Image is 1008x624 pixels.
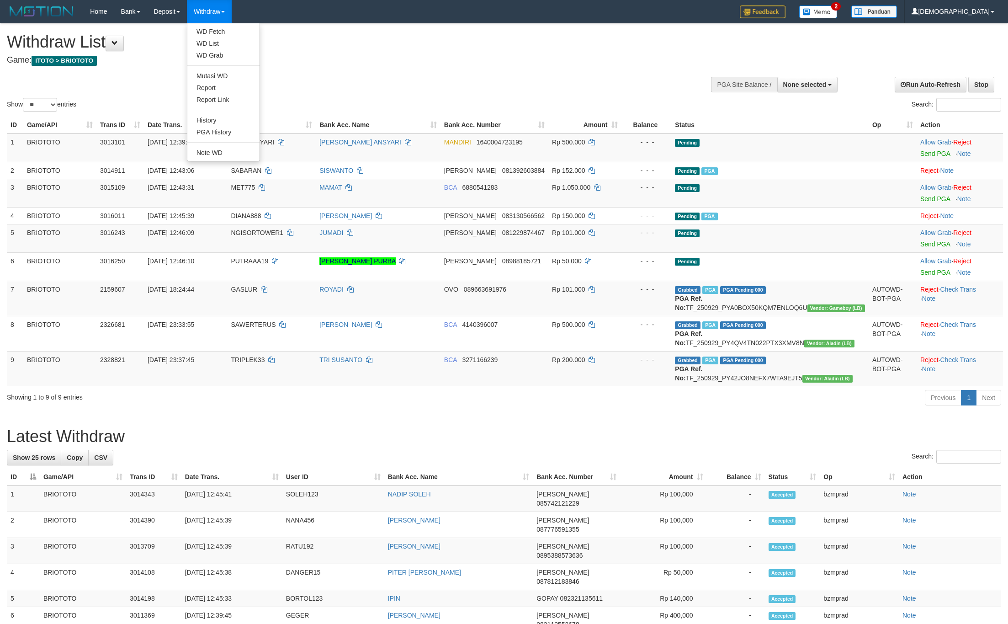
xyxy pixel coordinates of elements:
a: Note [902,595,916,602]
span: PGA Pending [720,357,766,364]
td: bzmprad [820,564,899,590]
td: 3 [7,538,40,564]
th: Amount: activate to sort column ascending [548,117,621,133]
span: Pending [675,258,700,266]
span: Rp 152.000 [552,167,585,174]
td: · · [917,281,1003,316]
span: BCA [444,356,457,363]
td: 3014108 [126,564,181,590]
span: GASLUR [231,286,258,293]
td: bzmprad [820,485,899,512]
img: Button%20Memo.svg [799,5,838,18]
a: SISWANTO [319,167,353,174]
a: Note [902,491,916,498]
label: Search: [912,98,1001,112]
span: Copy 3271166239 to clipboard [462,356,498,363]
a: IPIN [388,595,400,602]
td: - [707,564,765,590]
span: SABARAN [231,167,262,174]
th: Bank Acc. Number: activate to sort column ascending [440,117,548,133]
span: Show 25 rows [13,454,55,461]
span: [PERSON_NAME] [444,257,497,265]
b: PGA Ref. No: [675,330,702,347]
td: BRIOTOTO [23,316,96,351]
select: Showentries [23,98,57,112]
span: 3014911 [100,167,125,174]
a: Reject [953,184,971,191]
td: 9 [7,351,23,386]
span: [PERSON_NAME] [536,517,589,524]
td: 6 [7,252,23,281]
span: Copy 6880541283 to clipboard [462,184,498,191]
th: User ID: activate to sort column ascending [282,469,384,485]
td: 3014390 [126,512,181,538]
a: Allow Grab [920,257,951,265]
div: - - - [625,183,668,192]
td: Rp 100,000 [620,485,707,512]
th: Op: activate to sort column ascending [869,117,917,133]
a: [PERSON_NAME] [388,517,440,524]
button: None selected [777,77,838,92]
th: Action [899,469,1001,485]
a: Note [957,195,971,203]
span: [DATE] 18:24:44 [148,286,194,293]
a: Copy [61,450,89,465]
a: Allow Grab [920,229,951,236]
a: Report Link [187,94,260,106]
td: · [917,162,1003,179]
a: Previous [925,390,961,405]
span: [DATE] 12:39:01 [148,139,194,146]
span: [DATE] 23:33:55 [148,321,194,328]
span: 3016243 [100,229,125,236]
span: Vendor URL: https://dashboard.q2checkout.com/secure [802,375,853,383]
span: [DATE] 12:43:31 [148,184,194,191]
a: Send PGA [920,269,950,276]
td: · [917,252,1003,281]
span: MANDIRI [444,139,471,146]
span: Marked by bzmprad [701,167,717,175]
span: ITOTO > BRIOTOTO [32,56,97,66]
a: WD Fetch [187,26,260,37]
td: · · [917,316,1003,351]
th: Date Trans.: activate to sort column descending [144,117,228,133]
td: 7 [7,281,23,316]
label: Show entries [7,98,76,112]
td: BRIOTOTO [23,162,96,179]
h1: Latest Withdraw [7,427,1001,446]
div: - - - [625,320,668,329]
span: NGISORTOWER1 [231,229,284,236]
input: Search: [936,98,1001,112]
div: - - - [625,138,668,147]
span: Copy [67,454,83,461]
div: - - - [625,256,668,266]
span: Copy 081392603884 to clipboard [502,167,545,174]
a: Note [902,612,916,619]
a: TRI SUSANTO [319,356,362,363]
td: Rp 140,000 [620,590,707,607]
span: Copy 083130566562 to clipboard [502,212,545,219]
td: TF_250929_PY42JO8NEFX7WTA9EJT5 [671,351,869,386]
span: Accepted [769,612,796,620]
td: 3014343 [126,485,181,512]
span: TRIPLEK33 [231,356,265,363]
th: Bank Acc. Name: activate to sort column ascending [384,469,533,485]
div: - - - [625,285,668,294]
td: Rp 100,000 [620,538,707,564]
span: [PERSON_NAME] [444,212,497,219]
a: History [187,114,260,126]
a: [PERSON_NAME] PURBA [319,257,396,265]
td: DANGER15 [282,564,384,590]
th: Op: activate to sort column ascending [820,469,899,485]
span: Grabbed [675,321,700,329]
h1: Withdraw List [7,33,663,51]
td: BRIOTOTO [23,133,96,162]
span: Vendor URL: https://dashboard.q2checkout.com/secure [807,304,865,312]
a: Show 25 rows [7,450,61,465]
td: BRIOTOTO [23,281,96,316]
span: Pending [675,139,700,147]
span: Copy 082321135611 to clipboard [560,595,603,602]
span: Copy 087776591355 to clipboard [536,526,579,533]
a: [PERSON_NAME] [388,612,440,619]
td: 4 [7,564,40,590]
th: Bank Acc. Name: activate to sort column ascending [316,117,440,133]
